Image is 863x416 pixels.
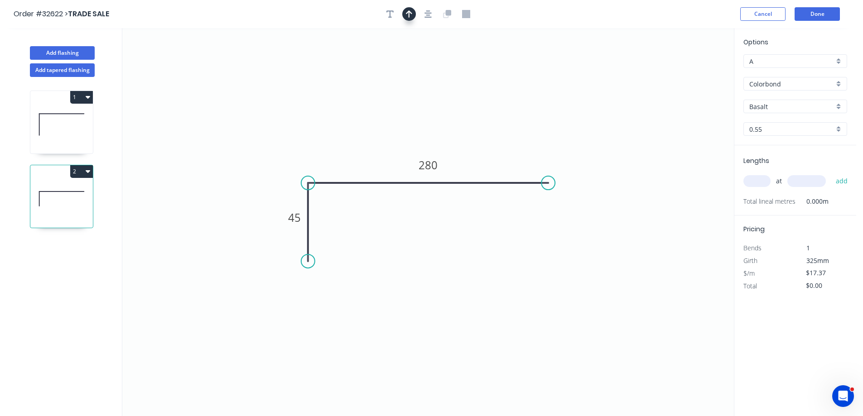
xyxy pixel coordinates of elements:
input: Price level [749,57,834,66]
span: at [776,175,782,187]
input: Thickness [749,124,834,134]
button: Add tapered flashing [30,63,95,77]
button: Cancel [740,7,786,21]
span: Order #32622 > [14,9,68,19]
button: Done [795,7,840,21]
span: Total lineal metres [743,195,796,208]
button: 1 [70,91,93,104]
tspan: 280 [419,158,438,172]
span: Girth [743,256,757,265]
span: $/m [743,269,755,277]
span: 325mm [806,256,829,265]
span: Pricing [743,225,765,234]
button: add [831,173,853,189]
button: 2 [70,165,93,178]
span: Lengths [743,156,769,165]
span: TRADE SALE [68,9,109,19]
input: Material [749,79,834,89]
span: Options [743,38,768,47]
span: Bends [743,244,762,252]
span: 0.000m [796,195,829,208]
span: 1 [806,244,810,252]
span: Total [743,282,757,290]
iframe: Intercom live chat [832,385,854,407]
button: Add flashing [30,46,95,60]
input: Colour [749,102,834,111]
svg: 0 [122,28,734,416]
tspan: 45 [288,210,301,225]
